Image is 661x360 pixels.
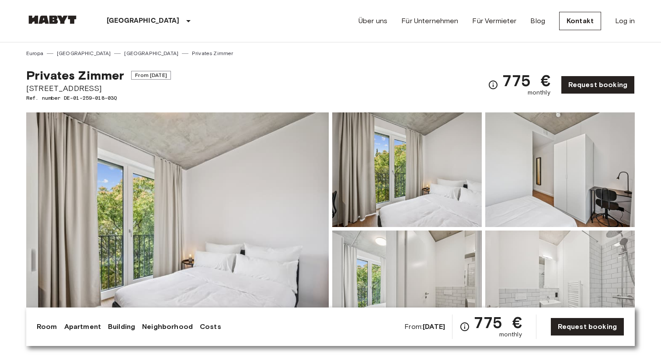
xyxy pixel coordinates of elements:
a: Privates Zimmer [192,49,233,57]
svg: Check cost overview for full price breakdown. Please note that discounts apply to new joiners onl... [459,322,470,332]
span: From: [404,322,445,332]
a: Apartment [64,322,101,332]
img: Picture of unit DE-01-259-018-03Q [485,112,635,227]
svg: Check cost overview for full price breakdown. Please note that discounts apply to new joiners onl... [488,80,498,90]
a: Kontakt [559,12,601,30]
span: Privates Zimmer [26,68,124,83]
a: Room [37,322,57,332]
span: monthly [528,88,550,97]
span: 775 € [502,73,550,88]
b: [DATE] [423,322,445,331]
span: From [DATE] [131,71,171,80]
span: 775 € [473,315,522,330]
a: Building [108,322,135,332]
a: [GEOGRAPHIC_DATA] [124,49,178,57]
a: Log in [615,16,635,26]
a: Request booking [561,76,635,94]
a: Für Unternehmen [401,16,458,26]
img: Habyt [26,15,79,24]
a: Neighborhood [142,322,193,332]
a: Über uns [358,16,387,26]
img: Picture of unit DE-01-259-018-03Q [485,231,635,345]
img: Marketing picture of unit DE-01-259-018-03Q [26,112,329,345]
a: Europa [26,49,43,57]
img: Picture of unit DE-01-259-018-03Q [332,231,482,345]
a: Blog [530,16,545,26]
a: Costs [200,322,221,332]
a: Für Vermieter [472,16,516,26]
span: [STREET_ADDRESS] [26,83,171,94]
a: Request booking [550,318,624,336]
p: [GEOGRAPHIC_DATA] [107,16,180,26]
span: Ref. number DE-01-259-018-03Q [26,94,171,102]
span: monthly [499,330,522,339]
a: [GEOGRAPHIC_DATA] [57,49,111,57]
img: Picture of unit DE-01-259-018-03Q [332,112,482,227]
